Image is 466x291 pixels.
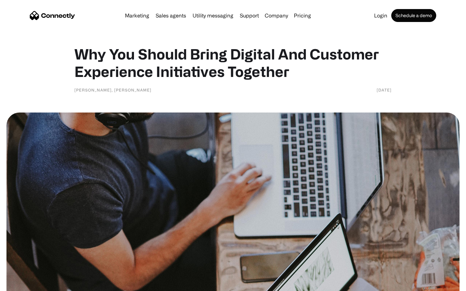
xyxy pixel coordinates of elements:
[263,11,290,20] div: Company
[391,9,436,22] a: Schedule a demo
[237,13,261,18] a: Support
[153,13,189,18] a: Sales agents
[265,11,288,20] div: Company
[13,280,39,289] ul: Language list
[377,87,392,93] div: [DATE]
[30,11,75,20] a: home
[74,87,151,93] div: [PERSON_NAME], [PERSON_NAME]
[291,13,314,18] a: Pricing
[190,13,236,18] a: Utility messaging
[122,13,152,18] a: Marketing
[372,13,390,18] a: Login
[6,280,39,289] aside: Language selected: English
[74,45,392,80] h1: Why You Should Bring Digital And Customer Experience Initiatives Together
